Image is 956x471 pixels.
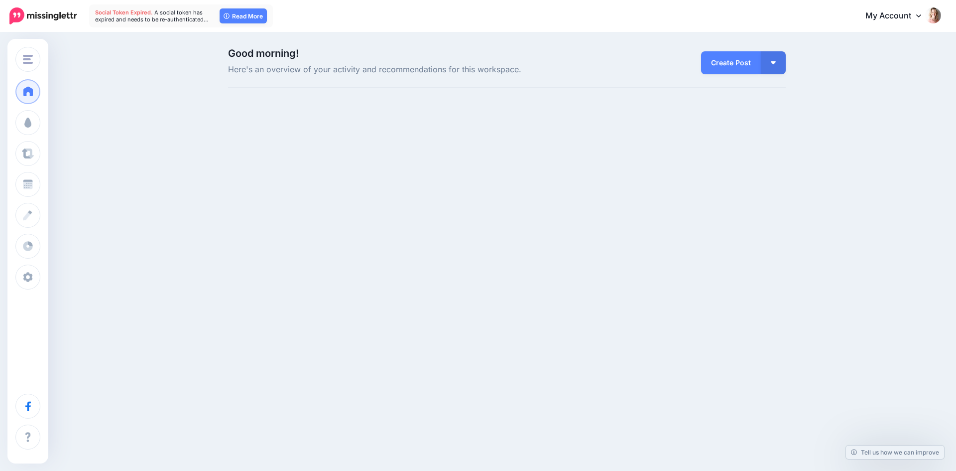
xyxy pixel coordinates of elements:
[228,63,595,76] span: Here's an overview of your activity and recommendations for this workspace.
[855,4,941,28] a: My Account
[95,9,209,23] span: A social token has expired and needs to be re-authenticated…
[9,7,77,24] img: Missinglettr
[220,8,267,23] a: Read More
[846,446,944,459] a: Tell us how we can improve
[228,47,299,59] span: Good morning!
[23,55,33,64] img: menu.png
[95,9,153,16] span: Social Token Expired.
[701,51,761,74] a: Create Post
[771,61,776,64] img: arrow-down-white.png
